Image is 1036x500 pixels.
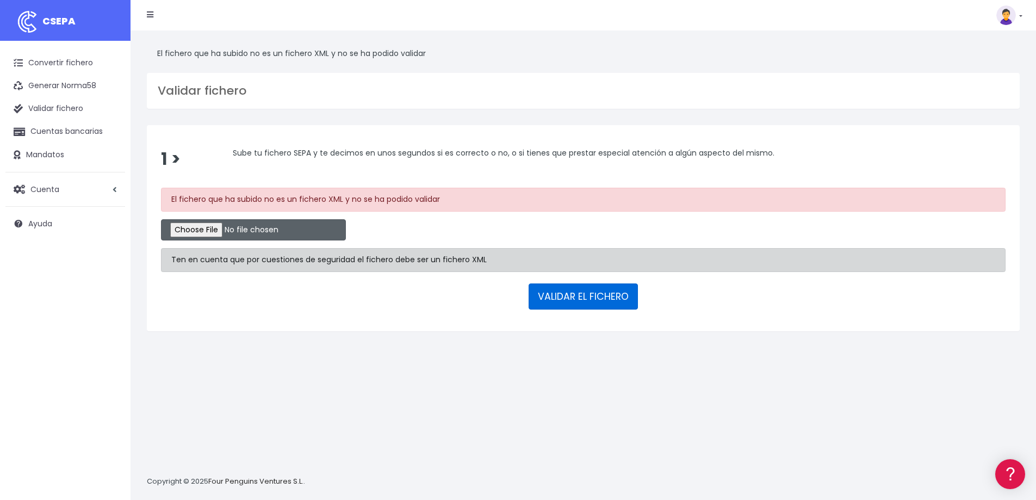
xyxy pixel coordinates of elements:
div: Convertir ficheros [11,120,207,131]
span: Cuenta [30,183,59,194]
a: Generar Norma58 [5,75,125,97]
img: profile [996,5,1016,25]
span: CSEPA [42,14,76,28]
a: Formatos [11,138,207,155]
p: Copyright © 2025 . [147,476,305,487]
a: Convertir fichero [5,52,125,75]
a: POWERED BY ENCHANT [150,313,209,324]
a: Información general [11,92,207,109]
div: Información general [11,76,207,86]
span: Ayuda [28,218,52,229]
span: Sube tu fichero SEPA y te decimos en unos segundos si es correcto o no, o si tienes que prestar e... [233,147,774,158]
h3: Validar fichero [158,84,1009,98]
div: El fichero que ha subido no es un fichero XML y no se ha podido validar [147,41,1020,65]
div: Facturación [11,216,207,226]
div: El fichero que ha subido no es un fichero XML y no se ha podido validar [161,188,1006,212]
button: VALIDAR EL FICHERO [529,283,638,310]
a: General [11,233,207,250]
div: Ten en cuenta que por cuestiones de seguridad el fichero debe ser un fichero XML [161,248,1006,272]
a: Mandatos [5,144,125,166]
img: logo [14,8,41,35]
a: Cuentas bancarias [5,120,125,143]
div: Programadores [11,261,207,271]
a: Cuenta [5,178,125,201]
span: 1 > [161,147,181,171]
a: Videotutoriales [11,171,207,188]
a: Ayuda [5,212,125,235]
a: Validar fichero [5,97,125,120]
a: API [11,278,207,295]
a: Perfiles de empresas [11,188,207,205]
button: Contáctanos [11,291,207,310]
a: Four Penguins Ventures S.L. [208,476,303,486]
a: Problemas habituales [11,155,207,171]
